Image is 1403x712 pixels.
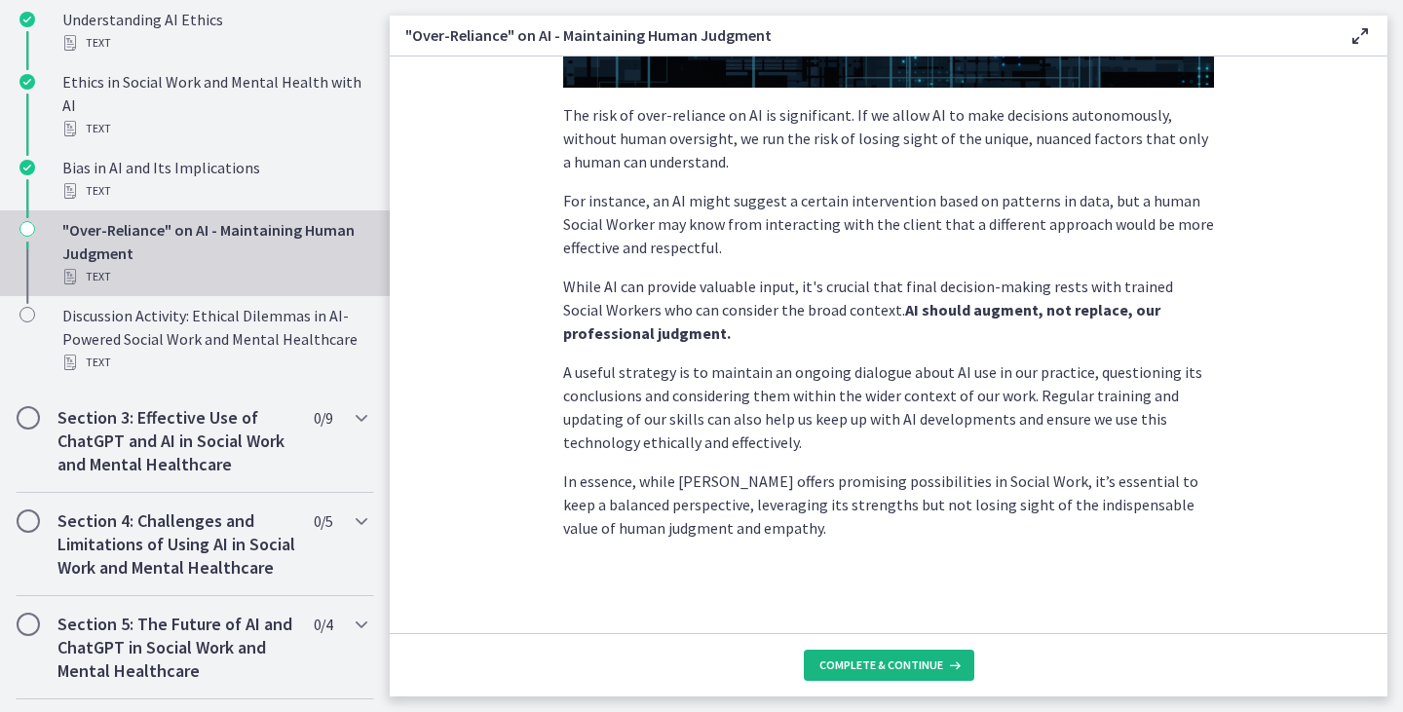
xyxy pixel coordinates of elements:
[62,265,366,288] div: Text
[314,406,332,430] span: 0 / 9
[563,300,1160,343] strong: AI should augment, not replace, our professional judgment.
[57,613,295,683] h2: Section 5: The Future of AI and ChatGPT in Social Work and Mental Healthcare
[19,160,35,175] i: Completed
[62,156,366,203] div: Bias in AI and Its Implications
[19,12,35,27] i: Completed
[405,23,1317,47] h3: "Over-Reliance" on AI - Maintaining Human Judgment
[62,351,366,374] div: Text
[19,74,35,90] i: Completed
[819,657,943,673] span: Complete & continue
[314,509,332,533] span: 0 / 5
[62,70,366,140] div: Ethics in Social Work and Mental Health with AI
[62,117,366,140] div: Text
[563,275,1214,345] p: While AI can provide valuable input, it's crucial that final decision-making rests with trained S...
[57,406,295,476] h2: Section 3: Effective Use of ChatGPT and AI in Social Work and Mental Healthcare
[62,8,366,55] div: Understanding AI Ethics
[57,509,295,580] h2: Section 4: Challenges and Limitations of Using AI in Social Work and Mental Healthcare
[62,31,366,55] div: Text
[62,304,366,374] div: Discussion Activity: Ethical Dilemmas in AI-Powered Social Work and Mental Healthcare
[62,218,366,288] div: "Over-Reliance" on AI - Maintaining Human Judgment
[314,613,332,636] span: 0 / 4
[804,650,974,681] button: Complete & continue
[563,191,1214,257] span: For instance, an AI might suggest a certain intervention based on patterns in data, but a human S...
[62,179,366,203] div: Text
[563,105,1208,171] span: The risk of over-reliance on AI is significant. If we allow AI to make decisions autonomously, wi...
[563,360,1214,454] p: A useful strategy is to maintain an ongoing dialogue about AI use in our practice, questioning it...
[563,469,1214,540] p: In essence, while [PERSON_NAME] offers promising possibilities in Social Work, it’s essential to ...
